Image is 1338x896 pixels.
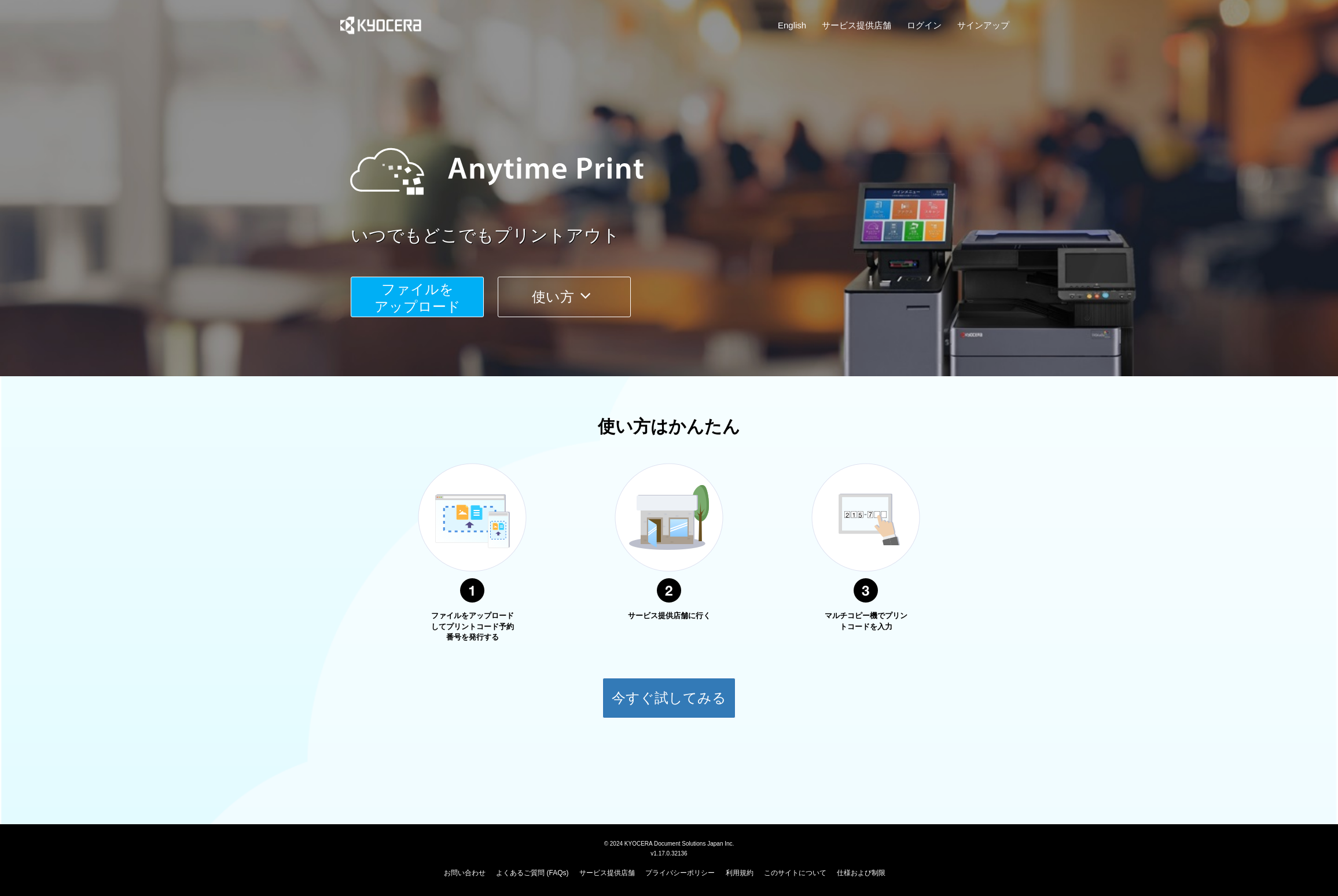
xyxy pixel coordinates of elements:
[726,869,753,877] a: 利用規約
[374,281,461,314] span: ファイルを ​​アップロード
[957,19,1009,31] a: サインアップ
[778,19,806,31] a: English
[822,611,909,632] p: マルチコピー機でプリントコードを入力
[444,869,486,877] a: お問い合わせ
[602,678,736,718] button: 今すぐ試してみる
[764,869,826,877] a: このサイトについて
[351,223,1016,248] a: いつでもどこでもプリントアウト
[822,19,891,31] a: サービス提供店舗
[351,277,484,317] button: ファイルを​​アップロード
[496,869,568,877] a: よくあるご質問 (FAQs)
[604,839,734,847] span: © 2024 KYOCERA Document Solutions Japan Inc.
[907,19,942,31] a: ログイン
[429,611,516,643] p: ファイルをアップロードしてプリントコード予約番号を発行する
[650,850,687,857] span: v1.17.0.32136
[645,869,715,877] a: プライバシーポリシー
[498,277,631,317] button: 使い方
[579,869,635,877] a: サービス提供店舗
[626,611,712,622] p: サービス提供店舗に行く
[837,869,885,877] a: 仕様および制限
